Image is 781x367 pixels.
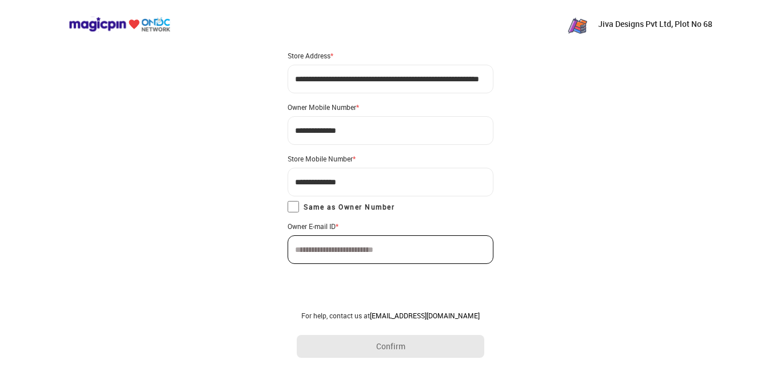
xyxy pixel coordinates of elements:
[69,17,170,32] img: ondc-logo-new-small.8a59708e.svg
[288,154,493,163] div: Store Mobile Number
[297,335,484,358] button: Confirm
[566,13,589,35] img: ruAi64VnlzEJRnIBzb1cwFig_my_aJhjlL3rdsVCJW2gwqSBfwRm-neOJLlGrbEYgOXf7ZyEytU55d8NORbJxuUCA9At
[288,102,493,112] div: Owner Mobile Number
[297,311,484,320] div: For help, contact us at
[288,201,299,212] input: Same as Owner Number
[288,201,395,212] label: Same as Owner Number
[370,311,480,320] a: [EMAIL_ADDRESS][DOMAIN_NAME]
[598,18,712,30] p: Jiva Designs Pvt Ltd, Plot No 68
[288,222,493,231] div: Owner E-mail ID
[288,51,493,60] div: Store Address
